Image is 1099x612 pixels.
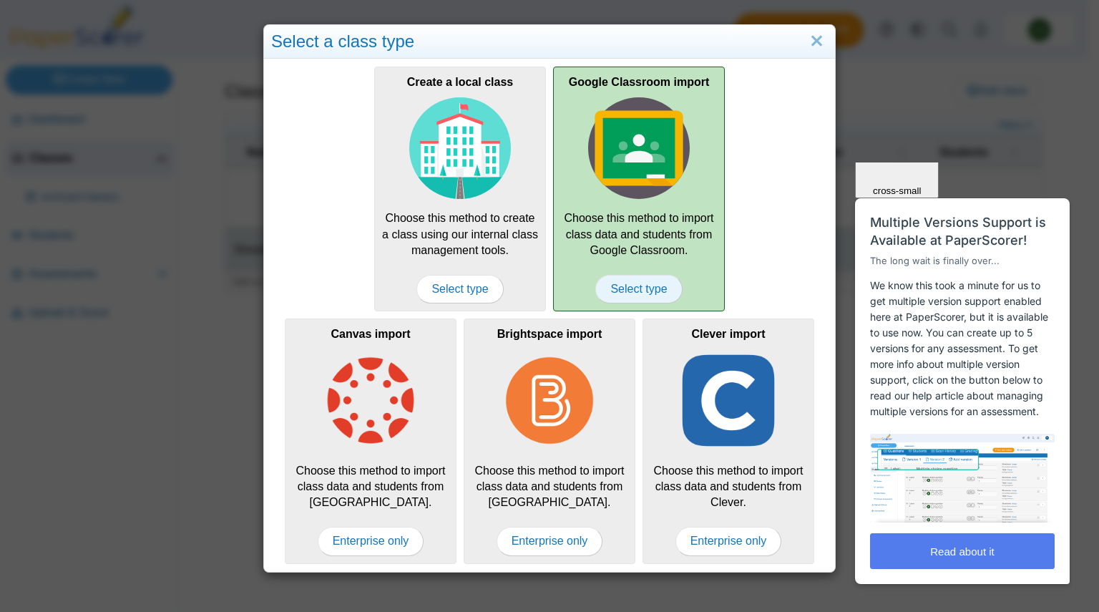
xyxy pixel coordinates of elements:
img: class-type-clever.png [678,350,779,452]
a: Google Classroom import Choose this method to import class data and students from Google Classroo... [553,67,725,311]
span: Select type [595,275,682,303]
b: Clever import [691,328,765,340]
iframe: Help Scout Beacon - Messages and Notifications [848,162,1078,591]
span: Enterprise only [318,527,424,555]
span: Enterprise only [497,527,603,555]
div: Choose this method to import class data and students from [GEOGRAPHIC_DATA]. [285,319,456,563]
img: class-type-google-classroom.svg [588,97,690,199]
div: Choose this method to import class data and students from Clever. [643,319,814,563]
b: Google Classroom import [569,76,709,88]
img: class-type-canvas.png [320,350,421,452]
b: Create a local class [407,76,514,88]
div: Choose this method to import class data and students from [GEOGRAPHIC_DATA]. [464,319,635,563]
span: Select type [416,275,503,303]
img: class-type-local.svg [409,97,511,199]
a: Close [806,29,828,54]
img: class-type-brightspace.png [499,350,600,452]
div: Choose this method to import class data and students from Google Classroom. [553,67,725,311]
b: Canvas import [331,328,410,340]
a: Create a local class Choose this method to create a class using our internal class management too... [374,67,546,311]
span: Enterprise only [675,527,782,555]
div: Select a class type [264,25,835,59]
div: Choose this method to create a class using our internal class management tools. [374,67,546,311]
b: Brightspace import [497,328,602,340]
